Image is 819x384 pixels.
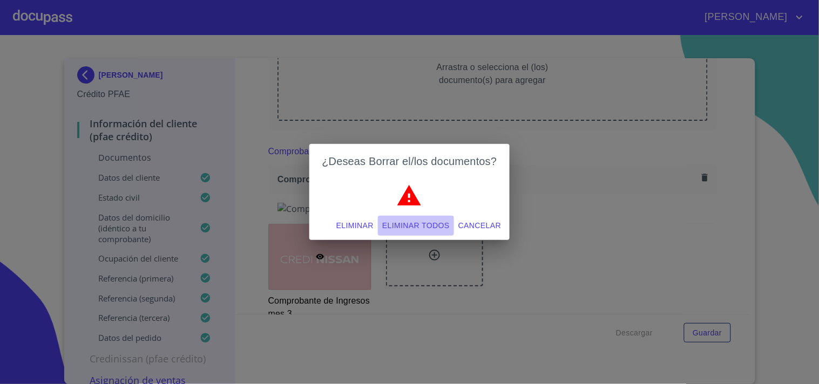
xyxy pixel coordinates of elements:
[336,219,374,232] span: Eliminar
[454,216,505,236] button: Cancelar
[378,216,454,236] button: Eliminar todos
[332,216,378,236] button: Eliminar
[322,153,497,170] h2: ¿Deseas Borrar el/los documentos?
[382,219,450,232] span: Eliminar todos
[458,219,501,232] span: Cancelar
